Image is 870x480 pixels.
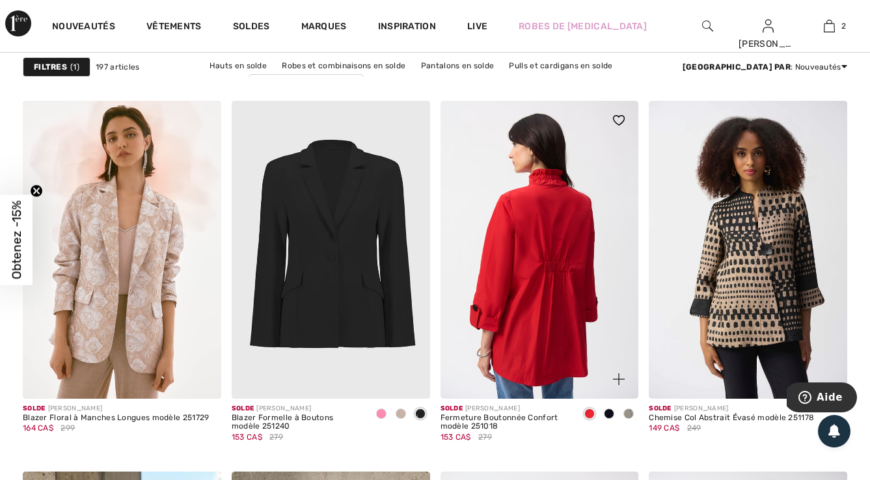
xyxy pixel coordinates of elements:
[203,57,273,74] a: Hauts en solde
[613,115,625,126] img: heart_black_full.svg
[649,101,847,398] img: Chemise Col Abstrait Évasé modèle 251178. Black/dune
[441,405,463,412] span: Solde
[439,75,573,92] a: Vêtements d'extérieur en solde
[411,404,430,425] div: Black
[301,21,347,34] a: Marques
[649,423,679,433] span: 149 CA$
[232,433,262,442] span: 153 CA$
[613,373,625,385] img: plus_v2.svg
[61,422,75,434] span: 299
[787,382,857,415] iframe: Ouvre un widget dans lequel vous pouvez trouver plus d’informations
[739,37,798,51] div: [PERSON_NAME]
[232,101,430,398] img: Blazer Formelle à Boutons modèle 251240. Bubble gum
[30,185,43,198] button: Close teaser
[478,431,492,443] span: 279
[649,405,672,412] span: Solde
[799,18,859,34] a: 2
[683,62,791,72] strong: [GEOGRAPHIC_DATA] par
[702,18,713,34] img: recherche
[146,21,202,34] a: Vêtements
[649,414,814,423] div: Chemise Col Abstrait Évasé modèle 251178
[687,422,701,434] span: 249
[232,404,361,414] div: [PERSON_NAME]
[415,57,500,74] a: Pantalons en solde
[441,414,570,432] div: Fermeture Boutonnée Confort modèle 251018
[841,20,846,32] span: 2
[23,101,221,398] img: Blazer Floral à Manches Longues modèle 251729. Beige/silver
[824,18,835,34] img: Mon panier
[372,404,391,425] div: Bubble gum
[763,20,774,32] a: Se connecter
[441,433,471,442] span: 153 CA$
[275,57,412,74] a: Robes et combinaisons en solde
[96,61,140,73] span: 197 articles
[233,21,270,34] a: Soldes
[467,20,487,33] a: Live
[23,404,210,414] div: [PERSON_NAME]
[23,423,53,433] span: 164 CA$
[391,404,411,425] div: Dune
[763,18,774,34] img: Mes infos
[599,404,619,425] div: Midnight Blue
[366,75,437,92] a: Jupes en solde
[649,404,814,414] div: [PERSON_NAME]
[70,61,79,73] span: 1
[378,21,436,34] span: Inspiration
[23,405,46,412] span: Solde
[502,57,619,74] a: Pulls et cardigans en solde
[269,431,283,443] span: 279
[441,101,639,398] a: Fermeture Boutonnée Confort modèle 251018. Radiant red
[34,61,67,73] strong: Filtres
[232,405,254,412] span: Solde
[5,10,31,36] img: 1ère Avenue
[580,404,599,425] div: Radiant red
[232,414,361,432] div: Blazer Formelle à Boutons modèle 251240
[52,21,115,34] a: Nouveautés
[683,61,847,73] div: : Nouveautés
[519,20,647,33] a: Robes de [MEDICAL_DATA]
[9,201,24,280] span: Obtenez -15%
[619,404,638,425] div: Moonstone
[23,414,210,423] div: Blazer Floral à Manches Longues modèle 251729
[441,404,570,414] div: [PERSON_NAME]
[249,74,364,92] a: Vestes et blazers en solde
